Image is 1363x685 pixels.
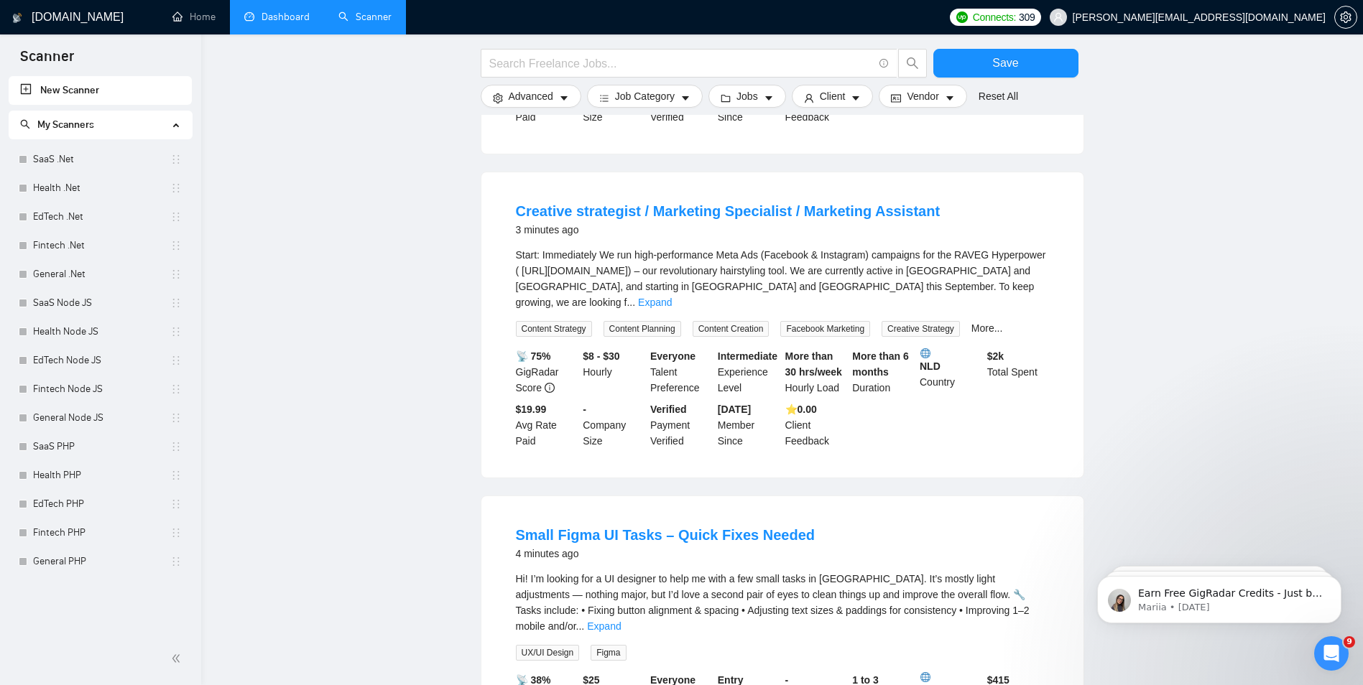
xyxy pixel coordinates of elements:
span: 9 [1344,636,1355,648]
li: Health .Net [9,174,192,202]
span: holder [170,355,182,366]
a: Health .Net [33,174,170,202]
a: dashboardDashboard [244,11,310,23]
li: SaaS .Net [9,145,192,174]
div: Member Since [715,401,782,449]
div: Duration [849,348,917,396]
span: caret-down [764,93,774,103]
button: idcardVendorcaret-down [879,85,966,108]
a: Expand [587,620,621,632]
b: $19.99 [516,404,547,415]
a: Small Figma UI Tasks – Quick Fixes Needed [516,527,815,543]
span: 309 [1019,9,1035,25]
span: Content Planning [604,321,681,337]
span: Hi! I’m looking for a UI designer to help me with a few small tasks in [GEOGRAPHIC_DATA]. It’s mo... [516,573,1030,632]
button: barsJob Categorycaret-down [587,85,703,108]
b: More than 6 months [852,350,909,378]
li: Health Node JS [9,317,192,346]
b: More than 30 hrs/week [785,350,842,378]
span: Start: Immediately We run high-performance Meta Ads (Facebook & Instagram) campaigns for the RAVE... [516,249,1046,308]
span: holder [170,211,182,223]
div: Company Size [580,401,647,449]
div: Hi! I’m looking for a UI designer to help me with a few small tasks in Figma. It’s mostly light a... [516,571,1049,634]
span: holder [170,412,182,424]
span: caret-down [559,93,569,103]
a: General Node JS [33,404,170,432]
a: Expand [638,297,672,308]
a: searchScanner [338,11,392,23]
div: 3 minutes ago [516,221,941,238]
li: General PHP [9,547,192,576]
li: EdTech PHP [9,490,192,518]
div: Hourly [580,348,647,396]
li: Fintech .Net [9,231,192,260]
span: Save [992,54,1018,72]
span: ... [627,297,635,308]
input: Search Freelance Jobs... [489,55,873,73]
span: Scanner [9,46,86,76]
div: Talent Preference [647,348,715,396]
span: Connects: [973,9,1016,25]
a: setting [1334,11,1357,23]
span: folder [721,93,731,103]
span: Figma [591,645,626,661]
b: [DATE] [718,404,751,415]
span: holder [170,182,182,194]
button: setting [1334,6,1357,29]
b: ⭐️ 0.00 [785,404,817,415]
a: EdTech .Net [33,202,170,231]
img: logo [12,6,22,29]
span: holder [170,326,182,337]
div: Start: Immediately We run high-performance Meta Ads (Facebook & Instagram) campaigns for the RAVE... [516,247,1049,310]
span: holder [170,441,182,452]
button: search [898,49,927,78]
a: EdTech Node JS [33,346,170,375]
li: New Scanner [9,76,192,105]
span: holder [170,240,182,251]
a: SaaS Node JS [33,289,170,317]
span: search [20,119,30,129]
span: search [899,57,926,70]
a: homeHome [172,11,216,23]
span: holder [170,470,182,481]
button: userClientcaret-down [792,85,874,108]
span: caret-down [945,93,955,103]
div: Avg Rate Paid [513,401,581,449]
a: SaaS PHP [33,432,170,461]
span: ... [576,620,585,632]
li: General .Net [9,260,192,289]
button: Save [933,49,1078,78]
span: holder [170,297,182,309]
span: info-circle [879,59,889,68]
li: EdTech .Net [9,202,192,231]
span: caret-down [851,93,861,103]
span: Client [820,88,846,104]
a: General .Net [33,260,170,289]
span: user [804,93,814,103]
b: NLD [920,348,981,372]
div: Experience Level [715,348,782,396]
span: holder [170,498,182,510]
button: folderJobscaret-down [708,85,786,108]
li: Health PHP [9,461,192,490]
li: Fintech PHP [9,518,192,547]
span: holder [170,269,182,280]
a: Health Node JS [33,317,170,346]
span: holder [170,527,182,539]
a: Health PHP [33,461,170,490]
span: Facebook Marketing [780,321,870,337]
span: double-left [171,651,185,666]
a: Fintech Node JS [33,375,170,404]
img: 🌐 [920,672,930,682]
div: Country [917,348,984,396]
span: holder [170,556,182,567]
a: Fintech .Net [33,231,170,260]
div: Payment Verified [647,401,715,449]
span: Advanced [509,88,553,104]
div: GigRadar Score [513,348,581,396]
span: Content Creation [693,321,770,337]
span: Vendor [907,88,938,104]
